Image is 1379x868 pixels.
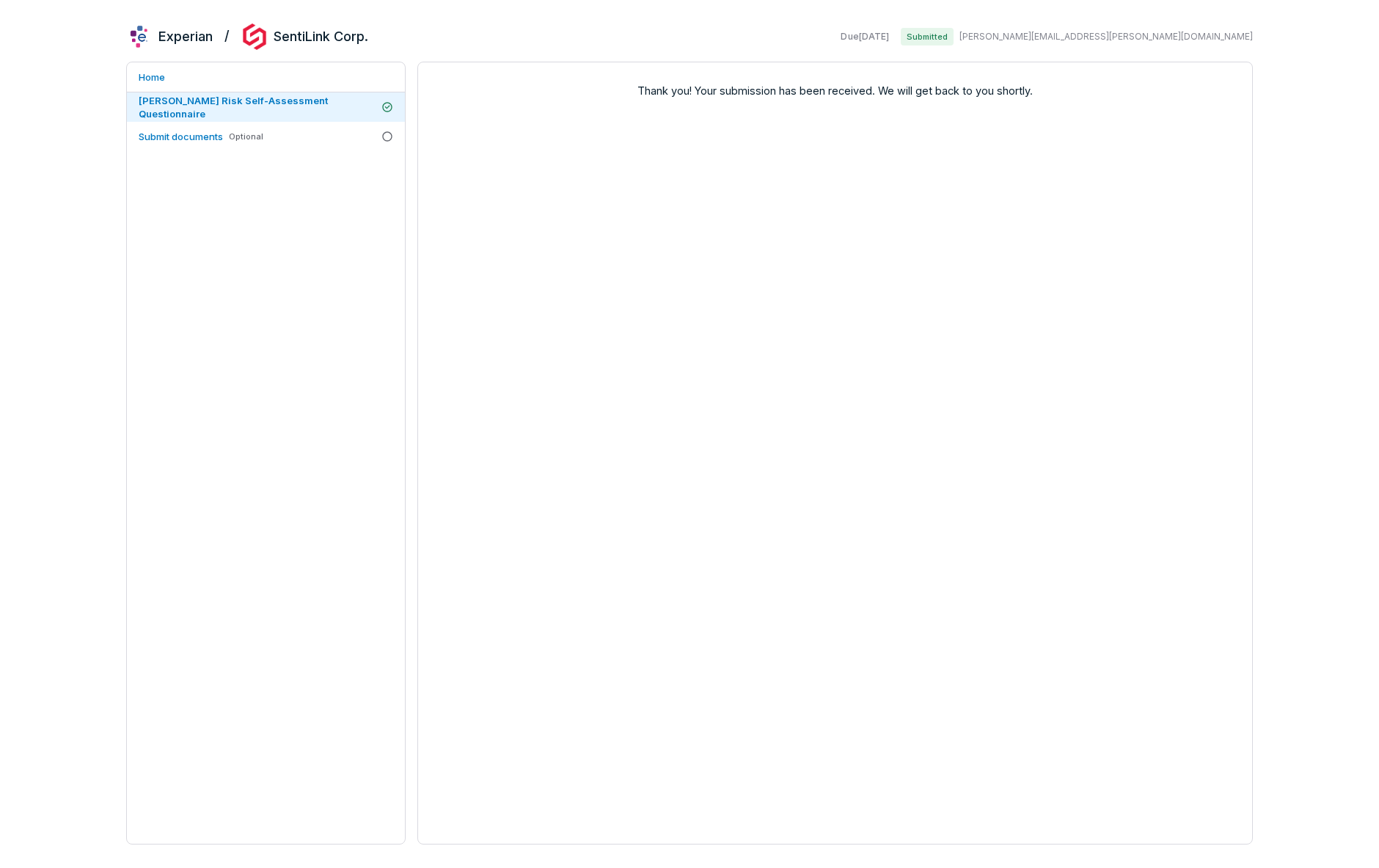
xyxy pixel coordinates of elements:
span: [PERSON_NAME] Risk Self-Assessment Questionnaire [139,95,328,120]
span: Optional [229,131,263,142]
a: [PERSON_NAME] Risk Self-Assessment Questionnaire [127,92,405,122]
span: Submitted [901,28,954,45]
h2: SentiLink Corp. [274,27,368,46]
span: Thank you! Your submission has been received. We will get back to you shortly. [430,83,1240,98]
h2: Experian [158,27,213,46]
a: Home [127,62,405,92]
span: Submit documents [139,131,223,142]
span: [PERSON_NAME][EMAIL_ADDRESS][PERSON_NAME][DOMAIN_NAME] [959,31,1253,43]
span: Due [DATE] [841,31,888,43]
h2: / [224,23,230,45]
a: Submit documentsOptional [127,122,405,151]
